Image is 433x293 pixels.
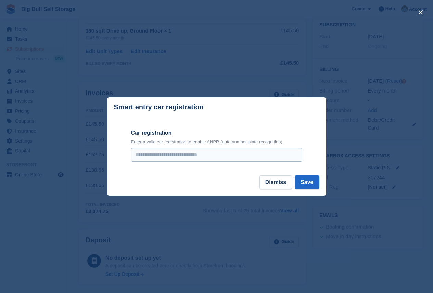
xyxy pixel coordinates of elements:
[131,138,302,145] p: Enter a valid car registration to enable ANPR (auto number plate recognition).
[259,175,292,189] button: Dismiss
[295,175,319,189] button: Save
[415,7,426,18] button: close
[131,129,302,137] label: Car registration
[114,103,204,111] p: Smart entry car registration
